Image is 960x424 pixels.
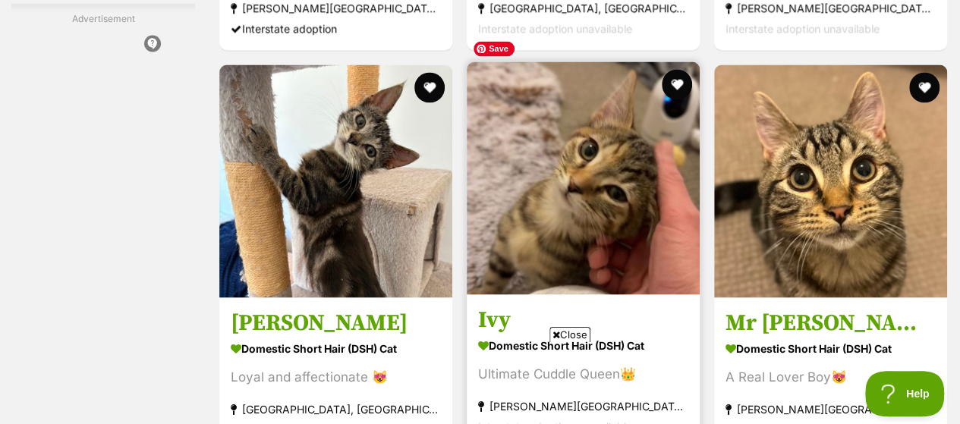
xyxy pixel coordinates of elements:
[714,64,947,297] img: Mr Bing Bing - Domestic Short Hair (DSH) Cat
[219,64,452,297] img: Luke - Domestic Short Hair (DSH) Cat
[662,69,692,99] button: favourite
[231,309,441,338] h3: [PERSON_NAME]
[231,18,441,39] div: Interstate adoption
[474,41,515,56] span: Save
[549,327,590,342] span: Close
[726,309,936,338] h3: Mr [PERSON_NAME]
[467,61,700,294] img: Ivy - Domestic Short Hair (DSH) Cat
[204,348,757,416] iframe: Advertisement
[478,22,632,35] span: Interstate adoption unavailable
[726,22,880,35] span: Interstate adoption unavailable
[726,367,936,388] div: A Real Lover Boy😻
[478,306,688,334] h3: Ivy
[478,334,688,356] strong: Domestic Short Hair (DSH) Cat
[909,72,940,102] button: favourite
[865,371,945,416] iframe: Help Scout Beacon - Open
[726,338,936,360] strong: Domestic Short Hair (DSH) Cat
[414,72,445,102] button: favourite
[146,36,159,50] img: info.svg
[726,399,936,419] strong: [PERSON_NAME][GEOGRAPHIC_DATA], [GEOGRAPHIC_DATA]
[231,338,441,360] strong: Domestic Short Hair (DSH) Cat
